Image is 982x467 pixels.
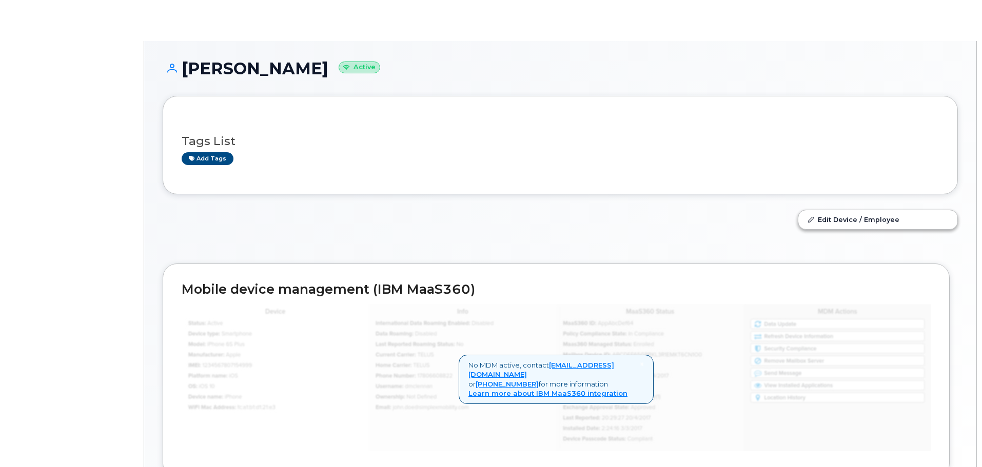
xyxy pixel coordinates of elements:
[459,355,654,404] div: No MDM active, contact or for more information
[163,59,958,77] h1: [PERSON_NAME]
[640,360,644,368] a: Close
[182,152,233,165] a: Add tags
[182,282,931,297] h2: Mobile device management (IBM MaaS360)
[339,62,380,73] small: Active
[182,135,939,148] h3: Tags List
[640,359,644,369] span: ×
[182,304,931,451] img: mdm_maas360_data_lg-147edf4ce5891b6e296acbe60ee4acd306360f73f278574cfef86ac192ea0250.jpg
[468,389,627,397] a: Learn more about IBM MaaS360 integration
[798,210,957,229] a: Edit Device / Employee
[476,380,539,388] a: [PHONE_NUMBER]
